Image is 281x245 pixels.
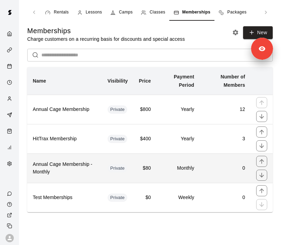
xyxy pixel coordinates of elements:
div: This membership is hidden from the memberships page [108,135,128,143]
button: move item down [256,111,267,122]
h6: $800 [139,106,151,113]
button: Memberships settings [230,27,241,38]
div: This membership is hidden from the memberships page [108,194,128,202]
span: Lessons [86,9,102,16]
span: Memberships [182,9,211,16]
span: Classes [150,9,165,16]
span: Rentals [54,9,69,16]
b: Name [33,78,46,84]
h6: 0 [205,194,245,201]
h6: $400 [139,135,151,143]
h6: 0 [205,164,245,172]
h6: Weekly [162,194,194,201]
a: View public page [1,210,19,220]
b: Price [139,78,151,84]
a: Visit help center [1,199,19,210]
p: Charge customers on a recurring basis for discounts and special access [27,36,185,43]
span: Private [108,165,128,172]
h6: Yearly [162,106,194,113]
b: Number of Members [221,74,245,88]
span: Private [108,106,128,113]
div: This membership is hidden from the memberships page [108,105,128,114]
h6: $80 [139,164,151,172]
div: Copy public page link [1,220,19,231]
h6: $0 [139,194,151,201]
div: This membership is hidden from the memberships page [108,164,128,172]
button: move item down [256,170,267,181]
h6: Monthly [162,164,194,172]
img: Swift logo [3,6,17,19]
button: move item up [256,156,267,167]
a: New [243,26,273,39]
button: move item up [256,126,267,138]
h6: Test Memberships [33,194,97,201]
div: navigation tabs [41,4,259,21]
span: Private [108,136,128,142]
h6: 12 [205,106,245,113]
h6: Yearly [162,135,194,143]
span: Camps [119,9,133,16]
h6: HitTrax Membership [33,135,97,143]
h6: Annual Cage Membership [33,106,97,113]
a: Contact Us [1,188,19,199]
button: move item down [256,140,267,151]
button: move item up [256,185,267,196]
b: Payment Period [174,74,194,88]
h6: 3 [205,135,245,143]
span: Private [108,195,128,201]
h6: Annual Cage Membership - Monthly [33,161,97,176]
h5: Memberships [27,26,185,36]
table: simple table [27,67,273,212]
span: Packages [227,9,247,16]
b: Visibility [108,78,128,84]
